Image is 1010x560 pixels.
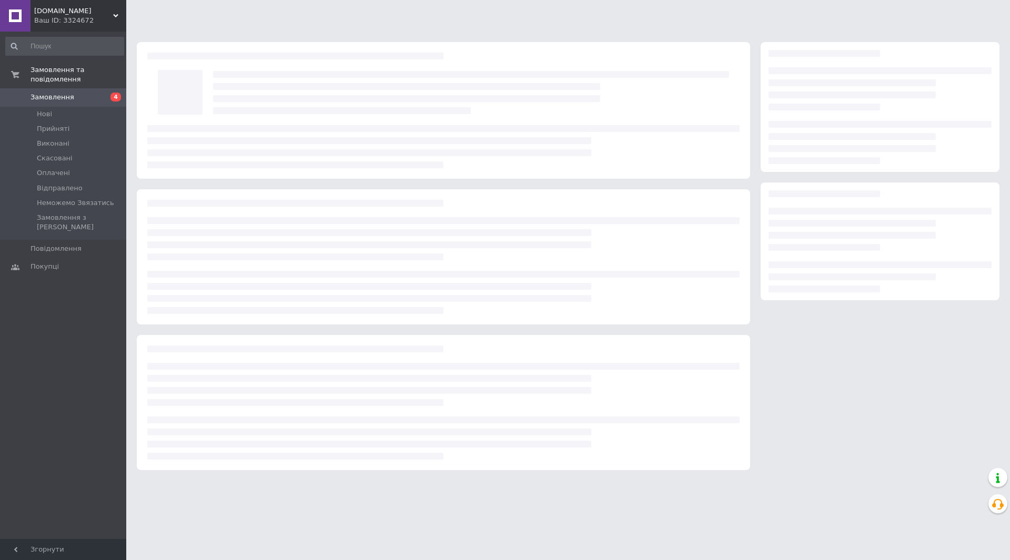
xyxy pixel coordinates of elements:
span: Замовлення [31,93,74,102]
span: Mido.com.ua [34,6,113,16]
span: Відправлено [37,184,83,193]
input: Пошук [5,37,124,56]
span: Покупці [31,262,59,271]
span: Оплачені [37,168,70,178]
div: Ваш ID: 3324672 [34,16,126,25]
span: Замовлення та повідомлення [31,65,126,84]
span: Нові [37,109,52,119]
span: Виконані [37,139,69,148]
span: 4 [110,93,121,101]
span: Скасовані [37,154,73,163]
span: Неможемо Звязатись [37,198,114,208]
span: Замовлення з [PERSON_NAME] [37,213,123,232]
span: Повідомлення [31,244,82,253]
span: Прийняті [37,124,69,134]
